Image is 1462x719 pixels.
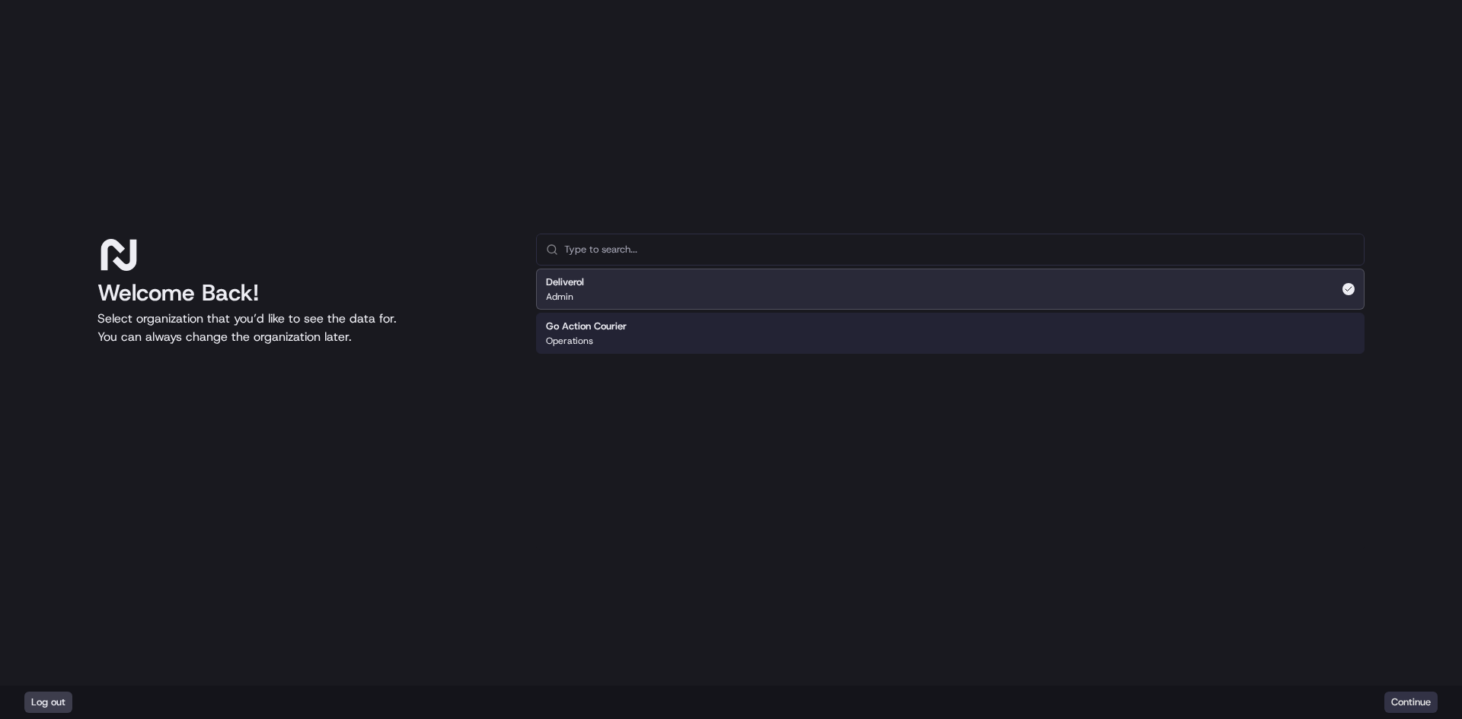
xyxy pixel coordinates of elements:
p: Operations [546,335,593,347]
p: Admin [546,291,573,303]
button: Continue [1384,692,1438,713]
p: Select organization that you’d like to see the data for. You can always change the organization l... [97,310,512,346]
h1: Welcome Back! [97,279,512,307]
button: Log out [24,692,72,713]
h2: Go Action Courier [546,320,627,333]
input: Type to search... [564,234,1355,265]
div: Suggestions [536,266,1365,357]
h2: Deliverol [546,275,584,289]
